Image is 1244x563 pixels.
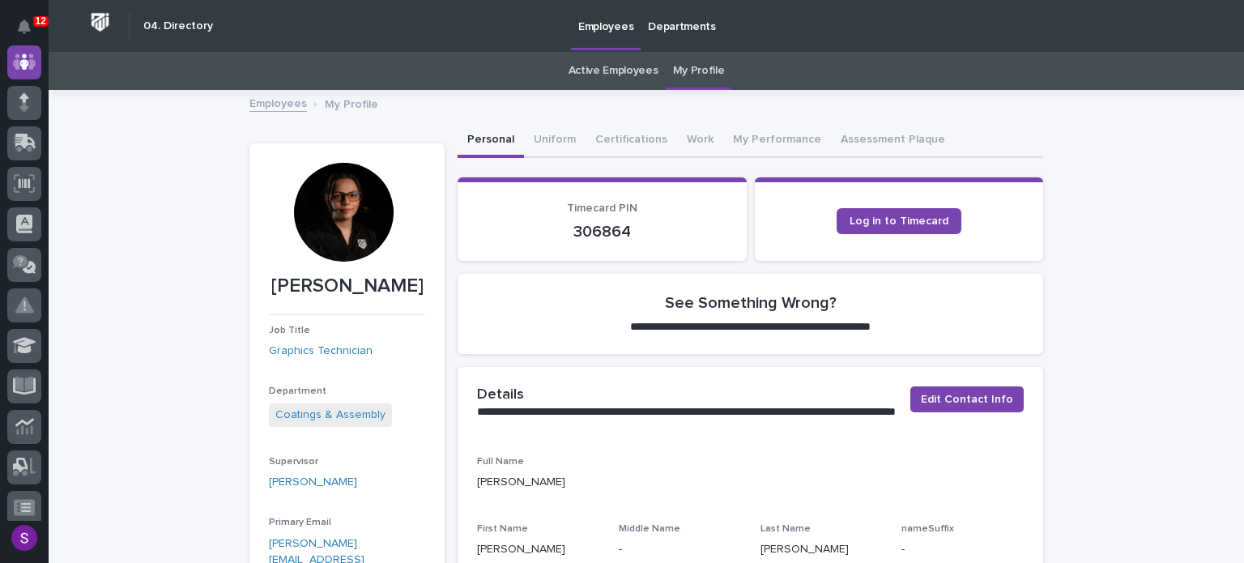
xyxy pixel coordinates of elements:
h2: 04. Directory [143,19,213,33]
a: Coatings & Assembly [275,407,386,424]
p: My Profile [325,94,378,112]
p: 306864 [477,222,727,241]
button: Edit Contact Info [910,386,1024,412]
a: [PERSON_NAME] [269,474,357,491]
a: My Profile [673,52,725,90]
span: Supervisor [269,457,318,467]
button: Personal [458,124,524,158]
span: Full Name [477,457,524,467]
span: First Name [477,524,528,534]
span: Log in to Timecard [850,215,948,227]
span: Last Name [760,524,811,534]
button: Notifications [7,10,41,44]
button: Work [677,124,723,158]
p: - [901,541,1024,558]
button: Certifications [586,124,677,158]
a: Employees [249,93,307,112]
div: Notifications12 [20,19,41,45]
p: [PERSON_NAME] [760,541,883,558]
p: 12 [36,15,46,27]
span: nameSuffix [901,524,954,534]
span: Job Title [269,326,310,335]
p: [PERSON_NAME] [269,275,425,298]
span: Department [269,386,326,396]
a: Active Employees [569,52,658,90]
a: Graphics Technician [269,343,373,360]
button: Assessment Plaque [831,124,955,158]
a: Log in to Timecard [837,208,961,234]
h2: See Something Wrong? [665,293,837,313]
p: [PERSON_NAME] [477,541,599,558]
span: Middle Name [619,524,680,534]
p: - [619,541,741,558]
button: My Performance [723,124,831,158]
button: Uniform [524,124,586,158]
p: [PERSON_NAME] [477,474,1024,491]
img: Workspace Logo [85,7,115,37]
h2: Details [477,386,524,404]
span: Primary Email [269,518,331,527]
button: users-avatar [7,521,41,555]
span: Edit Contact Info [921,391,1013,407]
span: Timecard PIN [567,203,637,214]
